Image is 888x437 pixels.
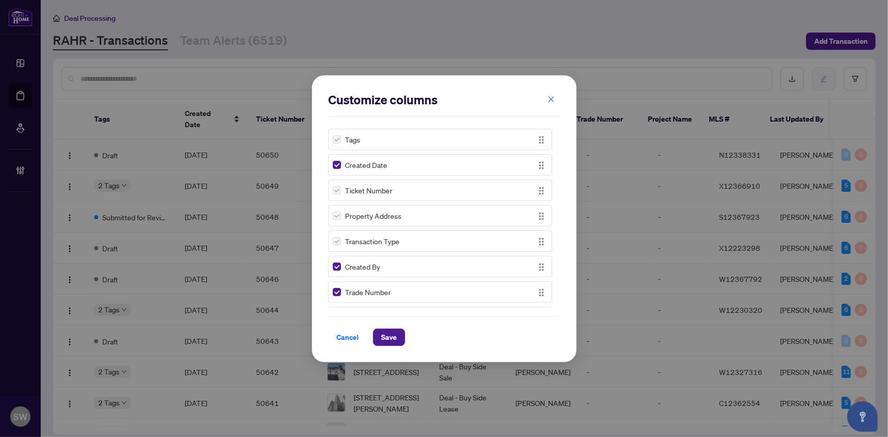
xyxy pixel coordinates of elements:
div: Created ByDrag Icon [328,256,552,277]
img: Drag Icon [536,211,547,222]
button: Drag Icon [535,133,548,145]
div: Created DateDrag Icon [328,154,552,176]
div: Trade NumberDrag Icon [328,281,552,303]
img: Drag Icon [536,261,547,273]
span: Cancel [336,329,359,345]
img: Drag Icon [536,185,547,196]
div: Project NameDrag Icon [328,307,552,328]
span: Trade Number [345,286,391,298]
div: Transaction TypeDrag Icon [328,230,552,252]
div: TagsDrag Icon [328,129,552,150]
img: Drag Icon [536,160,547,171]
button: Drag Icon [535,286,548,298]
span: close [548,95,555,102]
button: Drag Icon [535,184,548,196]
h2: Customize columns [328,92,560,108]
span: Ticket Number [345,185,392,196]
span: Created By [345,261,380,272]
img: Drag Icon [536,236,547,247]
button: Open asap [847,401,878,432]
img: Drag Icon [536,134,547,145]
img: Drag Icon [536,287,547,298]
div: Ticket NumberDrag Icon [328,180,552,201]
button: Save [373,329,405,346]
div: Property AddressDrag Icon [328,205,552,226]
button: Drag Icon [535,210,548,222]
button: Drag Icon [535,260,548,273]
span: Transaction Type [345,236,399,247]
button: Drag Icon [535,235,548,247]
span: Property Address [345,210,402,221]
span: Save [381,329,397,345]
span: Created Date [345,159,387,170]
span: Tags [345,134,360,145]
button: Cancel [328,329,367,346]
button: Drag Icon [535,159,548,171]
